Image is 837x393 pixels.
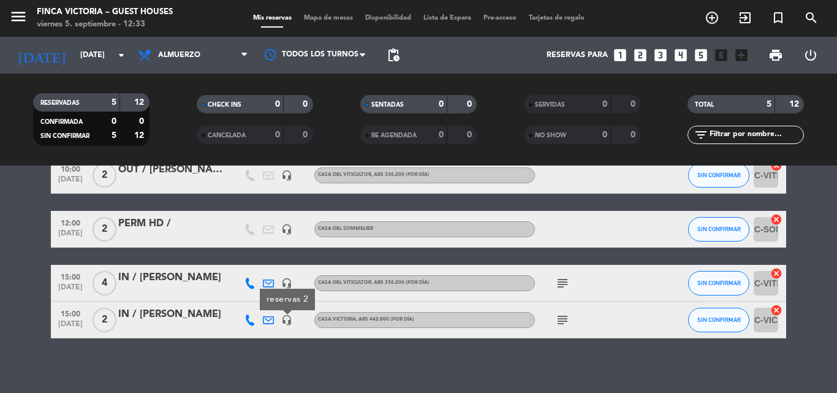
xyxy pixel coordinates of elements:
span: NO SHOW [535,132,566,139]
span: , ARS 336.200 (Por día) [371,280,430,285]
i: subject [555,276,570,291]
span: Almuerzo [158,51,200,59]
span: Reservas para [547,51,608,59]
i: add_circle_outline [705,10,719,25]
i: cancel [770,213,782,226]
i: headset_mic [281,278,292,289]
strong: 0 [439,100,444,109]
span: CONFIRMADA [40,119,83,125]
strong: 0 [275,100,280,109]
span: SIN CONFIRMAR [40,133,89,139]
i: headset_mic [281,315,292,326]
span: CHECK INS [208,102,241,108]
span: , ARS 442.800 (Por día) [356,317,414,322]
i: exit_to_app [738,10,752,25]
i: looks_two [632,47,648,63]
strong: 12 [134,131,146,140]
strong: 0 [467,100,474,109]
button: SIN CONFIRMAR [688,163,749,188]
span: Mapa de mesas [298,15,359,21]
span: Casa del Sommelier [318,226,373,231]
span: 15:00 [55,269,86,283]
button: SIN CONFIRMAR [688,271,749,296]
i: looks_3 [653,47,668,63]
div: reservas 2 [260,289,315,310]
span: pending_actions [386,48,401,63]
span: Casa del Viticultor [318,280,430,285]
button: menu [9,7,28,30]
span: [DATE] [55,229,86,243]
i: headset_mic [281,170,292,181]
span: print [768,48,783,63]
i: looks_one [612,47,628,63]
i: power_settings_new [803,48,818,63]
span: 12:00 [55,215,86,229]
div: LOG OUT [793,37,828,74]
button: SIN CONFIRMAR [688,308,749,332]
i: headset_mic [281,224,292,235]
strong: 0 [467,131,474,139]
span: Casa Victoria [318,317,414,322]
i: turned_in_not [771,10,786,25]
strong: 0 [275,131,280,139]
input: Filtrar por nombre... [708,128,803,142]
div: PERM HD / [118,216,222,232]
i: cancel [770,267,782,280]
strong: 0 [631,100,638,109]
span: , ARS 336.200 (Por día) [371,172,430,177]
strong: 5 [112,131,116,140]
i: arrow_drop_down [114,48,129,63]
div: IN / [PERSON_NAME] [118,307,222,322]
i: [DATE] [9,42,74,69]
span: 2 [93,163,116,188]
span: Mis reservas [247,15,298,21]
strong: 0 [303,100,310,109]
span: [DATE] [55,283,86,297]
div: viernes 5. septiembre - 12:33 [37,18,173,31]
span: SERVIDAS [535,102,565,108]
span: SENTADAS [371,102,404,108]
span: 10:00 [55,161,86,175]
span: [DATE] [55,320,86,334]
strong: 12 [134,98,146,107]
strong: 0 [112,117,116,126]
strong: 5 [112,98,116,107]
i: menu [9,7,28,26]
span: Lista de Espera [417,15,477,21]
i: search [804,10,819,25]
span: SIN CONFIRMAR [697,280,741,286]
i: looks_4 [673,47,689,63]
div: IN / [PERSON_NAME] [118,270,222,286]
span: 4 [93,271,116,296]
strong: 12 [789,100,801,109]
strong: 0 [602,100,607,109]
span: SIN CONFIRMAR [697,316,741,323]
span: SIN CONFIRMAR [697,172,741,178]
span: 2 [93,217,116,242]
i: add_box [733,47,749,63]
i: filter_list [694,128,708,142]
span: Casa del Viticultor [318,172,430,177]
strong: 0 [303,131,310,139]
i: cancel [770,304,782,316]
span: RESERVADAS [40,100,80,106]
strong: 0 [602,131,607,139]
strong: 0 [439,131,444,139]
i: looks_6 [713,47,729,63]
span: 2 [93,308,116,332]
strong: 0 [631,131,638,139]
strong: 0 [139,117,146,126]
span: RE AGENDADA [371,132,417,139]
i: cancel [770,159,782,172]
div: OUT / [PERSON_NAME] [118,162,222,178]
button: SIN CONFIRMAR [688,217,749,242]
i: subject [555,313,570,327]
i: looks_5 [693,47,709,63]
span: [DATE] [55,175,86,189]
span: CANCELADA [208,132,246,139]
span: TOTAL [695,102,714,108]
span: Tarjetas de regalo [523,15,591,21]
span: Disponibilidad [359,15,417,21]
span: Pre-acceso [477,15,523,21]
div: FINCA VICTORIA – GUEST HOUSES [37,6,173,18]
